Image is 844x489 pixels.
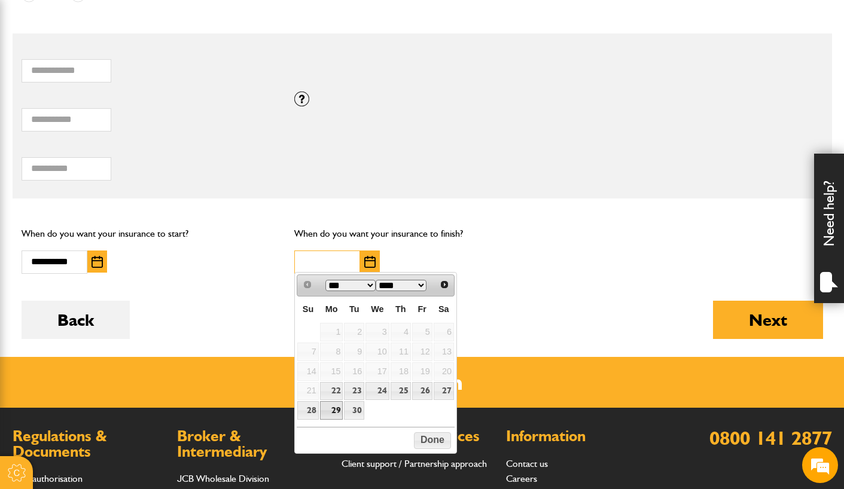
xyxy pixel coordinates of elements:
[294,226,550,242] p: When do you want your insurance to finish?
[342,458,487,469] a: Client support / Partnership approach
[344,382,364,401] a: 23
[434,382,454,401] a: 27
[92,256,103,268] img: Choose date
[349,304,359,314] span: Tuesday
[16,216,218,358] textarea: Type your message and hit 'Enter'
[709,426,832,450] a: 0800 141 2877
[364,256,376,268] img: Choose date
[320,401,343,420] a: 29
[196,6,225,35] div: Minimize live chat window
[325,304,338,314] span: Monday
[13,473,83,484] a: FCA authorisation
[22,301,130,339] button: Back
[365,382,389,401] a: 24
[371,304,383,314] span: Wednesday
[22,226,277,242] p: When do you want your insurance to start?
[506,429,659,444] h2: Information
[395,304,406,314] span: Thursday
[16,146,218,172] input: Enter your email address
[62,67,201,82] div: Chat with us now
[713,301,823,339] button: Next
[20,66,50,83] img: d_20077148190_company_1631870298795_20077148190
[414,432,450,449] button: Done
[506,458,548,469] a: Contact us
[391,382,411,401] a: 25
[177,429,330,459] h2: Broker & Intermediary
[506,473,537,484] a: Careers
[814,154,844,303] div: Need help?
[163,368,217,384] em: Start Chat
[297,401,318,420] a: 28
[412,382,432,401] a: 26
[440,280,449,289] span: Next
[320,382,343,401] a: 22
[418,304,426,314] span: Friday
[13,429,165,459] h2: Regulations & Documents
[435,276,453,294] a: Next
[16,181,218,207] input: Enter your phone number
[177,473,269,484] a: JCB Wholesale Division
[303,304,313,314] span: Sunday
[438,304,449,314] span: Saturday
[16,111,218,137] input: Enter your last name
[344,401,364,420] a: 30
